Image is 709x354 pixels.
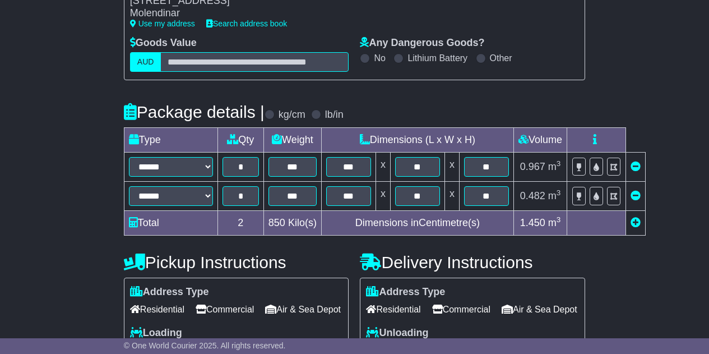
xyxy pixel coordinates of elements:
[376,181,390,210] td: x
[432,301,490,318] span: Commercial
[376,152,390,181] td: x
[360,253,585,272] h4: Delivery Instructions
[130,37,197,49] label: Goods Value
[130,301,184,318] span: Residential
[325,109,344,121] label: lb/in
[217,127,263,152] td: Qty
[268,217,285,228] span: 850
[366,301,420,318] span: Residential
[321,127,513,152] td: Dimensions (L x W x H)
[520,161,545,172] span: 0.967
[366,286,445,298] label: Address Type
[130,7,328,20] div: Molendinar
[130,327,182,339] label: Loading
[444,181,459,210] td: x
[557,215,561,224] sup: 3
[130,286,209,298] label: Address Type
[217,210,263,235] td: 2
[321,210,513,235] td: Dimensions in Centimetre(s)
[502,301,577,318] span: Air & Sea Depot
[520,217,545,228] span: 1.450
[490,53,512,63] label: Other
[366,327,428,339] label: Unloading
[196,301,254,318] span: Commercial
[124,127,217,152] td: Type
[130,19,195,28] a: Use my address
[631,190,641,201] a: Remove this item
[124,253,349,272] h4: Pickup Instructions
[548,161,561,172] span: m
[360,37,484,49] label: Any Dangerous Goods?
[206,19,287,28] a: Search address book
[513,127,567,152] td: Volume
[557,159,561,168] sup: 3
[631,161,641,172] a: Remove this item
[124,341,286,350] span: © One World Courier 2025. All rights reserved.
[444,152,459,181] td: x
[631,217,641,228] a: Add new item
[407,53,467,63] label: Lithium Battery
[548,217,561,228] span: m
[130,52,161,72] label: AUD
[520,190,545,201] span: 0.482
[548,190,561,201] span: m
[263,127,321,152] td: Weight
[263,210,321,235] td: Kilo(s)
[124,103,265,121] h4: Package details |
[124,210,217,235] td: Total
[265,301,341,318] span: Air & Sea Depot
[557,189,561,197] sup: 3
[374,53,385,63] label: No
[279,109,305,121] label: kg/cm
